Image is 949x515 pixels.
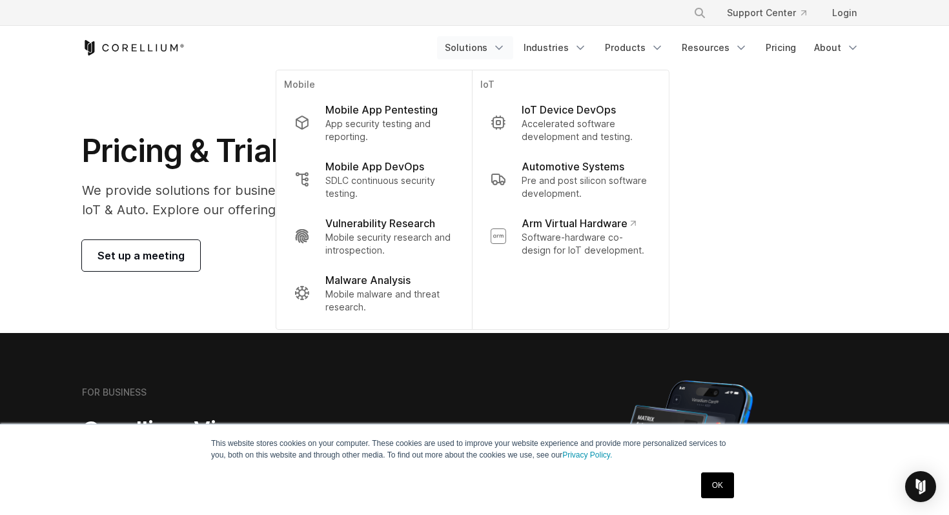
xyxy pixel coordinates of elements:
[284,265,464,321] a: Malware Analysis Mobile malware and threat research.
[480,78,661,94] p: IoT
[437,36,513,59] a: Solutions
[325,174,454,200] p: SDLC continuous security testing.
[82,416,413,445] h2: Corellium Viper
[522,231,651,257] p: Software-hardware co-design for IoT development.
[701,472,734,498] a: OK
[97,248,185,263] span: Set up a meeting
[522,102,616,117] p: IoT Device DevOps
[325,216,435,231] p: Vulnerability Research
[284,151,464,208] a: Mobile App DevOps SDLC continuous security testing.
[480,208,661,265] a: Arm Virtual Hardware Software-hardware co-design for IoT development.
[717,1,817,25] a: Support Center
[211,438,738,461] p: This website stores cookies on your computer. These cookies are used to improve your website expe...
[562,450,612,459] a: Privacy Policy.
[325,102,438,117] p: Mobile App Pentesting
[522,174,651,200] p: Pre and post silicon software development.
[284,78,464,94] p: Mobile
[82,387,147,398] h6: FOR BUSINESS
[437,36,867,59] div: Navigation Menu
[758,36,804,59] a: Pricing
[325,272,411,288] p: Malware Analysis
[480,94,661,151] a: IoT Device DevOps Accelerated software development and testing.
[82,132,597,170] h1: Pricing & Trials
[325,288,454,314] p: Mobile malware and threat research.
[284,94,464,151] a: Mobile App Pentesting App security testing and reporting.
[325,117,454,143] p: App security testing and reporting.
[522,117,651,143] p: Accelerated software development and testing.
[82,40,185,56] a: Corellium Home
[522,216,636,231] p: Arm Virtual Hardware
[82,181,597,219] p: We provide solutions for businesses, research teams, community individuals, and IoT & Auto. Explo...
[82,240,200,271] a: Set up a meeting
[806,36,867,59] a: About
[905,471,936,502] div: Open Intercom Messenger
[678,1,867,25] div: Navigation Menu
[284,208,464,265] a: Vulnerability Research Mobile security research and introspection.
[325,159,424,174] p: Mobile App DevOps
[522,159,624,174] p: Automotive Systems
[822,1,867,25] a: Login
[325,231,454,257] p: Mobile security research and introspection.
[480,151,661,208] a: Automotive Systems Pre and post silicon software development.
[516,36,595,59] a: Industries
[597,36,671,59] a: Products
[674,36,755,59] a: Resources
[688,1,711,25] button: Search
